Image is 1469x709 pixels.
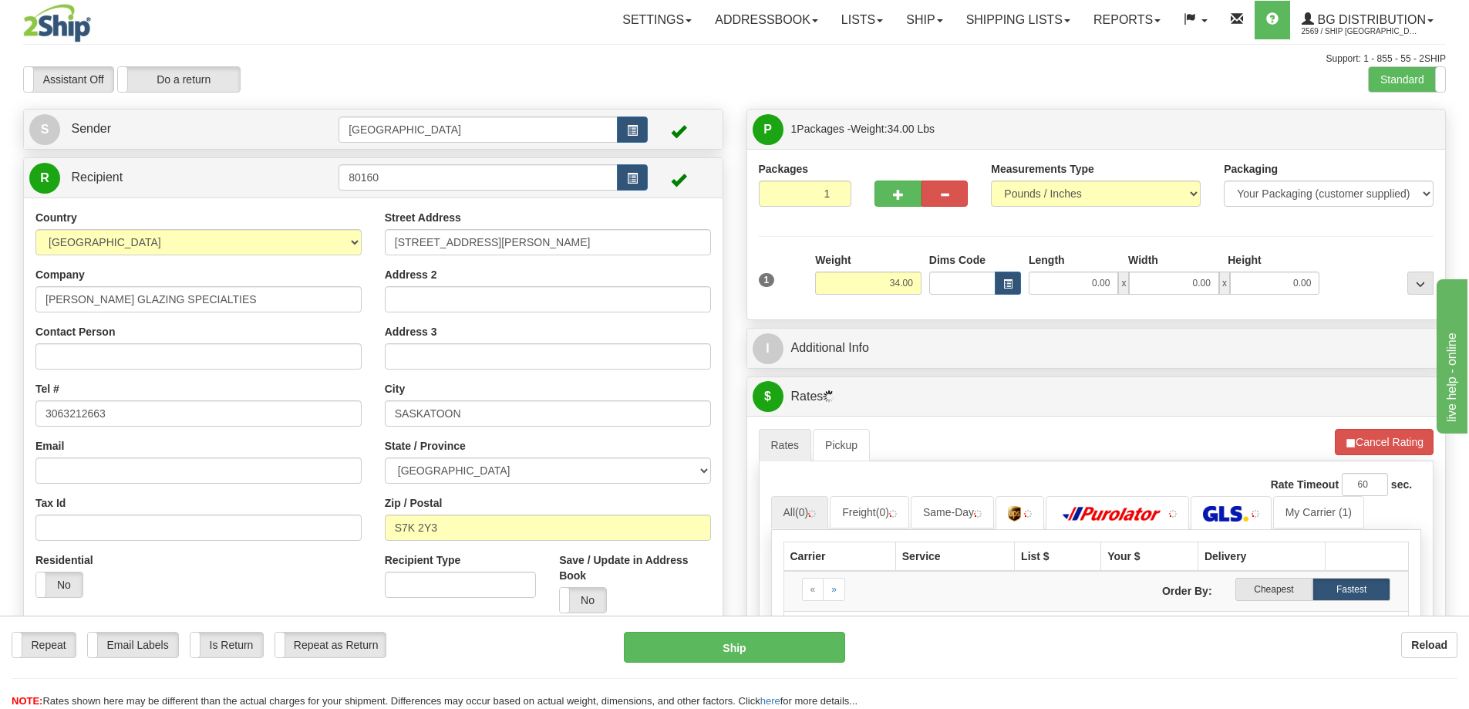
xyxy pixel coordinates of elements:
[190,633,263,657] label: Is Return
[385,438,466,454] label: State / Province
[760,695,780,707] a: here
[1082,1,1172,39] a: Reports
[1128,252,1158,268] label: Width
[753,381,1440,413] a: $Rates
[823,390,835,403] img: Progress.gif
[815,252,851,268] label: Weight
[1198,542,1325,571] th: Delivery
[802,578,824,601] a: Previous
[759,429,812,461] a: Rates
[12,633,76,657] label: Repeat
[23,52,1446,66] div: Support: 1 - 855 - 55 - 2SHIP
[759,273,775,287] span: 1
[385,210,461,225] label: Street Address
[795,506,808,518] span: (0)
[810,584,816,595] span: «
[1228,252,1262,268] label: Height
[753,333,1440,364] a: IAdditional Info
[895,542,1014,571] th: Service
[385,495,443,511] label: Zip / Postal
[71,122,111,135] span: Sender
[1335,429,1434,455] button: Cancel Rating
[339,164,618,191] input: Recipient Id
[974,510,982,518] img: tiny_red.gif
[560,588,606,613] label: No
[1224,161,1278,177] label: Packaging
[876,506,889,518] span: (0)
[1015,542,1101,571] th: List $
[1024,510,1032,518] img: tiny_red.gif
[753,333,783,364] span: I
[275,633,386,657] label: Repeat as Return
[1290,1,1445,39] a: BG Distribution 2569 / Ship [GEOGRAPHIC_DATA]
[1302,24,1417,39] span: 2569 / Ship [GEOGRAPHIC_DATA]
[823,578,845,601] a: Next
[35,552,93,568] label: Residential
[703,1,830,39] a: Addressbook
[759,161,809,177] label: Packages
[385,552,461,568] label: Recipient Type
[36,572,83,597] label: No
[1312,578,1390,601] label: Fastest
[1058,506,1166,522] img: Purolator
[1235,578,1313,601] label: Cheapest
[24,67,113,92] label: Assistant Off
[29,163,60,194] span: R
[35,210,77,225] label: Country
[385,267,437,282] label: Address 2
[339,116,618,143] input: Sender Id
[1314,13,1426,26] span: BG Distribution
[1339,506,1352,518] span: (1)
[929,252,986,268] label: Dims Code
[88,633,178,657] label: Email Labels
[895,1,954,39] a: Ship
[918,123,935,135] span: Lbs
[118,67,240,92] label: Do a return
[831,584,837,595] span: »
[791,113,935,144] span: Packages -
[624,632,845,663] button: Ship
[830,1,895,39] a: Lists
[1411,639,1447,651] b: Reload
[559,552,710,583] label: Save / Update in Address Book
[1407,272,1434,295] div: ...
[1369,67,1445,92] label: Standard
[71,170,123,184] span: Recipient
[35,324,115,339] label: Contact Person
[851,123,935,135] span: Weight:
[385,324,437,339] label: Address 3
[771,496,829,528] a: All
[1252,510,1259,518] img: tiny_red.gif
[813,429,870,461] a: Pickup
[35,438,64,454] label: Email
[991,161,1094,177] label: Measurements Type
[385,381,405,397] label: City
[1096,578,1223,599] label: Order By:
[830,496,909,528] a: Freight
[1029,252,1065,268] label: Length
[1203,506,1248,522] img: GLS Canada
[35,381,59,397] label: Tel #
[611,1,703,39] a: Settings
[35,495,66,511] label: Tax Id
[1434,275,1467,433] iframe: chat widget
[29,113,339,145] a: S Sender
[783,542,895,571] th: Carrier
[1101,542,1198,571] th: Your $
[889,510,897,518] img: tiny_red.gif
[888,123,915,135] span: 34.00
[808,510,816,518] img: tiny_red.gif
[1391,477,1412,492] label: sec.
[1008,506,1021,522] img: UPS
[955,1,1082,39] a: Shipping lists
[791,123,797,135] span: 1
[1118,272,1129,295] span: x
[35,267,85,282] label: Company
[753,113,1440,145] a: P 1Packages -Weight:34.00 Lbs
[1401,632,1457,658] button: Reload
[12,695,42,707] span: NOTE:
[753,114,783,145] span: P
[1219,272,1230,295] span: x
[385,229,711,255] input: Enter a location
[1273,496,1364,528] a: My Carrier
